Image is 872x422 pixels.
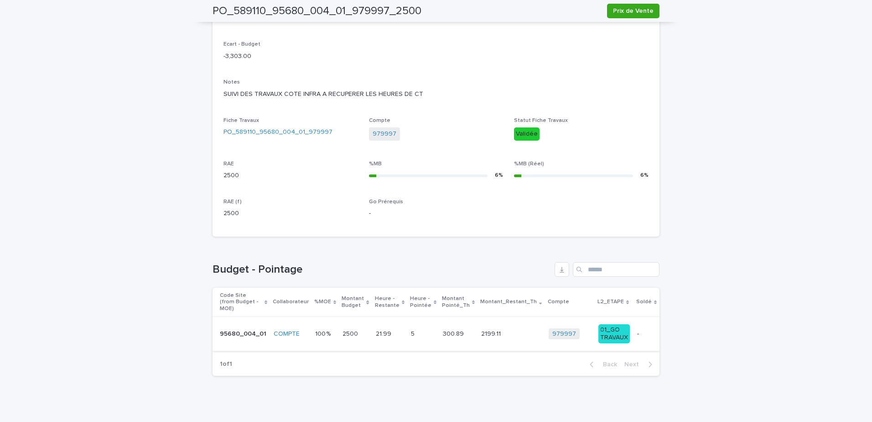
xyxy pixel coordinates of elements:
h1: Budget - Pointage [213,263,551,276]
span: Next [624,361,644,368]
button: Prix de Vente [607,4,659,18]
p: 300.89 [443,328,466,338]
div: 6 % [640,171,649,180]
a: PO_589110_95680_004_01_979997 [223,127,332,137]
span: Back [597,361,617,368]
p: L2_ETAPE [597,297,624,307]
span: Notes [223,79,240,85]
span: Statut Fiche Travaux [514,118,568,123]
p: 2500 [223,209,358,218]
h2: PO_589110_95680_004_01_979997_2500 [213,5,421,18]
p: 1 of 1 [213,353,239,375]
p: %MOE [314,297,331,307]
p: 100 % [315,328,332,338]
span: %MB [369,161,382,167]
button: Back [582,360,621,369]
p: Soldé [636,297,652,307]
div: 01_GO TRAVAUX [598,324,630,343]
p: 2500 [223,171,358,180]
p: SUIVI DES TRAVAUX COTE INFRA A RECUPERER LES HEURES DE CT [223,90,649,99]
span: Prix de Vente [613,6,654,16]
p: Code Site (from Budget - MOE) [220,290,262,314]
p: 95680_004_01 [220,328,268,338]
p: - [637,330,656,338]
p: Heure - Pointée [410,294,431,311]
a: 979997 [373,129,396,139]
p: 2500 [343,328,360,338]
span: Compte [369,118,390,123]
p: Heure - Restante [375,294,400,311]
button: Next [621,360,659,369]
p: Collaborateur [273,297,309,307]
span: %MB (Réel) [514,161,544,167]
span: Fiche Travaux [223,118,259,123]
p: Montant Pointé_Th [442,294,470,311]
div: Validée [514,127,540,141]
p: Montant Budget [342,294,364,311]
tr: 95680_004_0195680_004_01 COMPTE 100 %100 % 25002500 21.9921.99 55 300.89300.89 2199.112199.11 979... [213,317,678,351]
span: Ecart - Budget [223,42,260,47]
span: RAE (f) [223,199,242,205]
div: 6 % [495,171,503,180]
a: COMPTE [274,330,300,338]
a: 979997 [552,330,576,338]
p: Compte [548,297,569,307]
span: RAE [223,161,234,167]
p: 5 [411,328,416,338]
p: Montant_Restant_Th [480,297,537,307]
p: - [369,209,503,218]
p: 21.99 [376,328,393,338]
p: 2199.11 [481,328,503,338]
p: -3,303.00 [223,52,358,61]
span: Go Prérequis [369,199,403,205]
input: Search [573,262,659,277]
